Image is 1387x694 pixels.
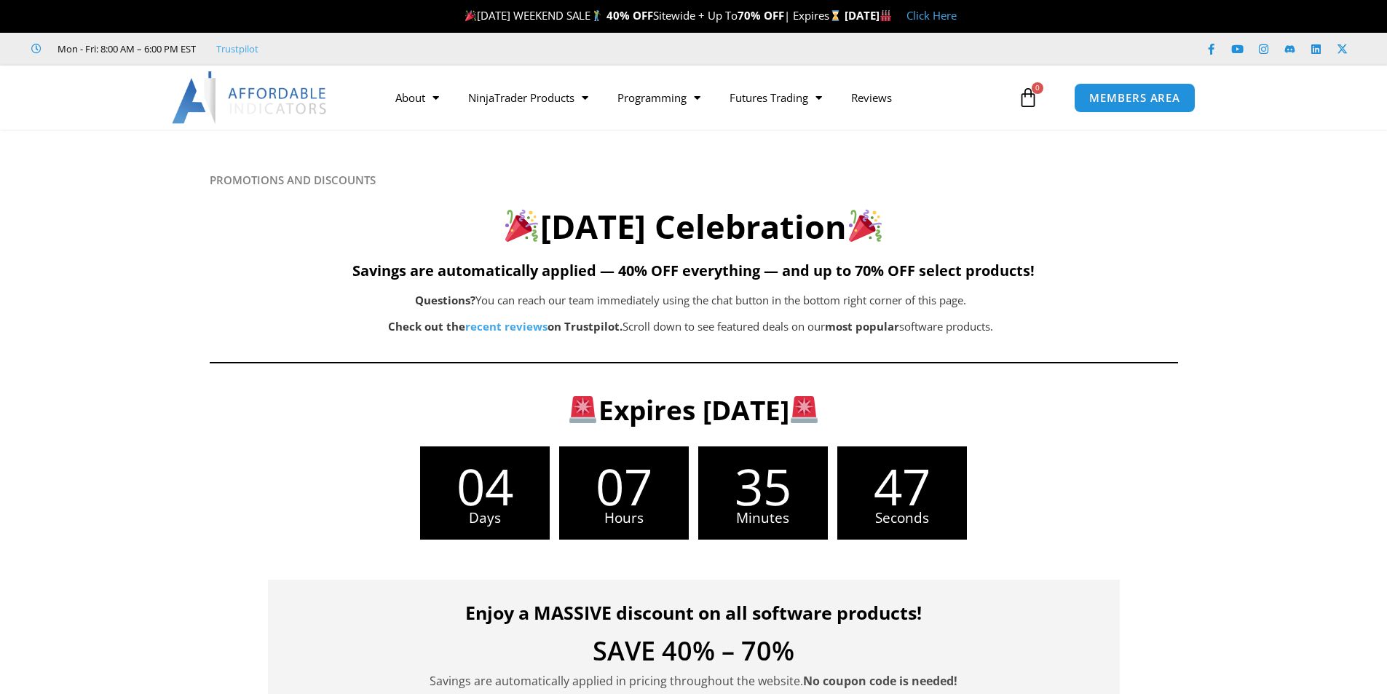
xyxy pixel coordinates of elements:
[880,10,891,21] img: 🏭
[1089,92,1180,103] span: MEMBERS AREA
[906,8,957,23] a: Click Here
[1074,83,1196,113] a: MEMBERS AREA
[505,209,538,242] img: 🎉
[462,8,844,23] span: [DATE] WEEKEND SALE Sitewide + Up To | Expires
[420,461,550,511] span: 04
[216,40,258,58] a: Trustpilot
[825,319,899,334] b: most popular
[420,511,550,525] span: Days
[286,393,1102,427] h3: Expires [DATE]
[559,461,689,511] span: 07
[845,8,892,23] strong: [DATE]
[210,262,1178,280] h5: Savings are automatically applied — 40% OFF everything — and up to 70% OFF select products!
[698,511,828,525] span: Minutes
[290,602,1098,623] h4: Enjoy a MASSIVE discount on all software products!
[282,317,1099,337] p: Scroll down to see featured deals on our software products.
[290,671,1098,691] p: Savings are automatically applied in pricing throughout the website.
[210,173,1178,187] h6: PROMOTIONS AND DISCOUNTS
[803,673,957,689] strong: No coupon code is needed!
[54,40,196,58] span: Mon - Fri: 8:00 AM – 6:00 PM EST
[454,81,603,114] a: NinjaTrader Products
[591,10,602,21] img: 🏌️‍♂️
[415,293,475,307] b: Questions?
[606,8,653,23] strong: 40% OFF
[172,71,328,124] img: LogoAI | Affordable Indicators – NinjaTrader
[465,10,476,21] img: 🎉
[837,81,906,114] a: Reviews
[381,81,1014,114] nav: Menu
[715,81,837,114] a: Futures Trading
[791,396,818,423] img: 🚨
[210,205,1178,248] h2: [DATE] Celebration
[388,319,623,334] strong: Check out the on Trustpilot.
[849,209,882,242] img: 🎉
[738,8,784,23] strong: 70% OFF
[559,511,689,525] span: Hours
[282,291,1099,311] p: You can reach our team immediately using the chat button in the bottom right corner of this page.
[1032,82,1043,94] span: 0
[837,461,967,511] span: 47
[465,319,548,334] a: recent reviews
[698,461,828,511] span: 35
[569,396,596,423] img: 🚨
[381,81,454,114] a: About
[830,10,841,21] img: ⌛
[603,81,715,114] a: Programming
[996,76,1060,119] a: 0
[290,638,1098,664] h4: SAVE 40% – 70%
[837,511,967,525] span: Seconds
